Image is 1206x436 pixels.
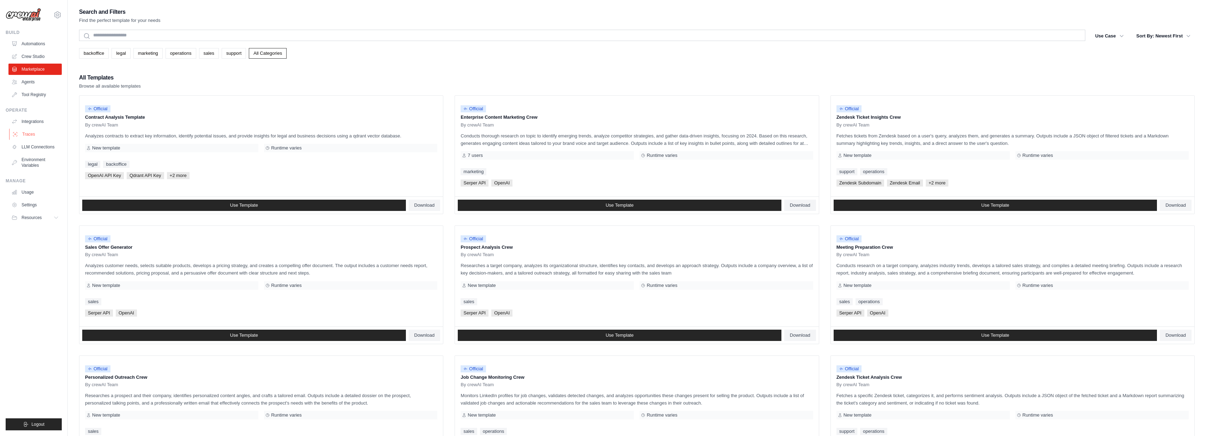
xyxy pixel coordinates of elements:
span: Zendesk Subdomain [836,179,884,187]
a: sales [836,298,853,305]
a: Settings [8,199,62,211]
span: New template [468,283,496,288]
span: Download [414,332,435,338]
span: By crewAI Team [836,252,870,258]
span: Download [414,202,435,208]
p: Sales Offer Generator [85,244,437,251]
a: Download [1160,330,1192,341]
a: Automations [8,38,62,49]
a: operations [480,428,507,435]
span: New template [844,283,871,288]
span: New template [92,412,120,418]
span: Serper API [461,310,488,317]
span: New template [468,412,496,418]
p: Researches a target company, analyzes its organizational structure, identifies key contacts, and ... [461,262,813,277]
span: OpenAI [116,310,137,317]
span: Official [836,365,862,372]
p: Zendesk Ticket Analysis Crew [836,374,1189,381]
a: marketing [133,48,163,59]
a: support [222,48,246,59]
a: Download [1160,200,1192,211]
p: Personalized Outreach Crew [85,374,437,381]
p: Enterprise Content Marketing Crew [461,114,813,121]
span: +2 more [167,172,190,179]
a: Download [409,200,440,211]
a: operations [166,48,196,59]
span: Official [85,235,110,242]
span: By crewAI Team [836,382,870,388]
span: Official [461,365,486,372]
span: Download [790,332,810,338]
button: Logout [6,418,62,430]
img: Logo [6,8,41,22]
a: Download [409,330,440,341]
span: Serper API [85,310,113,317]
span: By crewAI Team [85,122,118,128]
p: Browse all available templates [79,83,141,90]
span: New template [92,283,120,288]
span: Runtime varies [1022,153,1053,158]
a: Environment Variables [8,154,62,171]
span: Official [461,235,486,242]
button: Sort By: Newest First [1132,30,1195,42]
span: New template [844,412,871,418]
p: Fetches tickets from Zendesk based on a user's query, analyzes them, and generates a summary. Out... [836,132,1189,147]
span: OpenAI [867,310,888,317]
span: Qdrant API Key [127,172,164,179]
span: +2 more [926,179,948,187]
a: Use Template [458,330,781,341]
span: Runtime varies [1022,412,1053,418]
p: Analyzes contracts to extract key information, identify potential issues, and provide insights fo... [85,132,437,140]
a: backoffice [79,48,109,59]
span: By crewAI Team [461,382,494,388]
span: OpenAI [491,179,512,187]
a: marketing [461,168,486,175]
p: Zendesk Ticket Insights Crew [836,114,1189,121]
a: Use Template [82,200,406,211]
span: Logout [31,422,44,427]
a: backoffice [103,161,129,168]
span: New template [844,153,871,158]
h2: All Templates [79,73,141,83]
span: Official [836,105,862,112]
span: Zendesk Email [887,179,923,187]
span: By crewAI Team [461,252,494,258]
span: By crewAI Team [85,252,118,258]
a: legal [112,48,130,59]
div: Manage [6,178,62,184]
span: Runtime varies [647,153,677,158]
a: All Categories [249,48,287,59]
a: Tool Registry [8,89,62,100]
a: Use Template [458,200,781,211]
span: Serper API [836,310,864,317]
a: Usage [8,187,62,198]
span: Official [836,235,862,242]
span: Resources [22,215,42,220]
span: Official [461,105,486,112]
span: Serper API [461,179,488,187]
span: Official [85,365,110,372]
p: Analyzes customer needs, selects suitable products, develops a pricing strategy, and creates a co... [85,262,437,277]
a: operations [860,168,887,175]
p: Fetches a specific Zendesk ticket, categorizes it, and performs sentiment analysis. Outputs inclu... [836,392,1189,407]
a: Use Template [82,330,406,341]
div: Build [6,30,62,35]
a: Traces [9,129,62,140]
span: Runtime varies [271,145,302,151]
button: Resources [8,212,62,223]
span: Runtime varies [271,283,302,288]
p: Monitors LinkedIn profiles for job changes, validates detected changes, and analyzes opportunitie... [461,392,813,407]
a: Marketplace [8,64,62,75]
span: New template [92,145,120,151]
a: Crew Studio [8,51,62,62]
p: Contract Analysis Template [85,114,437,121]
a: operations [856,298,883,305]
span: OpenAI API Key [85,172,124,179]
p: Conducts thorough research on topic to identify emerging trends, analyze competitor strategies, a... [461,132,813,147]
span: OpenAI [491,310,512,317]
span: Use Template [230,332,258,338]
span: By crewAI Team [85,382,118,388]
a: Integrations [8,116,62,127]
span: By crewAI Team [461,122,494,128]
a: Download [784,200,816,211]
